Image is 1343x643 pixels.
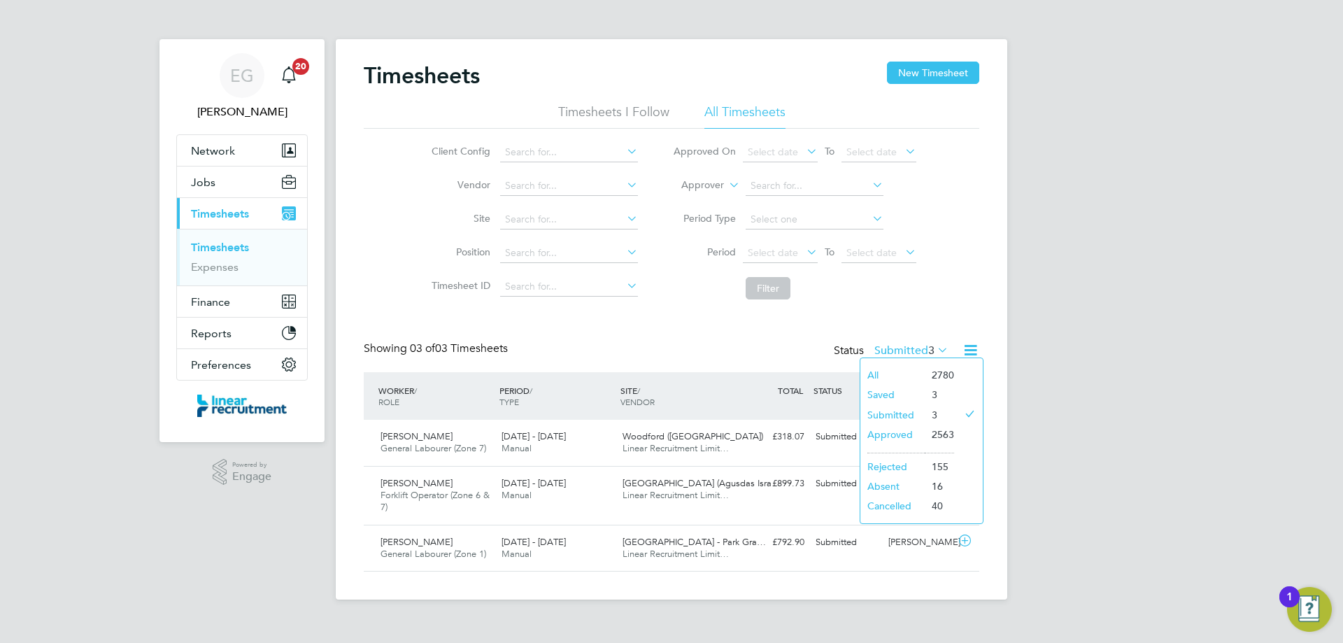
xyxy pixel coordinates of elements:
span: [GEOGRAPHIC_DATA] - Park Gra… [623,536,766,548]
label: Client Config [427,145,490,157]
li: 3 [925,385,954,404]
button: Timesheets [177,198,307,229]
span: [DATE] - [DATE] [502,430,566,442]
li: 40 [925,496,954,516]
li: 3 [925,405,954,425]
span: Manual [502,548,532,560]
span: Network [191,144,235,157]
input: Search for... [746,176,883,196]
a: Timesheets [191,241,249,254]
span: Linear Recruitment Limit… [623,548,729,560]
span: Linear Recruitment Limit… [623,442,729,454]
a: Expenses [191,260,239,274]
span: [DATE] - [DATE] [502,536,566,548]
button: Preferences [177,349,307,380]
span: / [414,385,417,396]
label: Position [427,246,490,258]
span: Linear Recruitment Limit… [623,489,729,501]
span: To [820,142,839,160]
label: Approved On [673,145,736,157]
span: General Labourer (Zone 1) [381,548,486,560]
span: Eshanthi Goonetilleke [176,104,308,120]
div: £318.07 [737,425,810,448]
li: Submitted [860,405,925,425]
span: [PERSON_NAME] [381,430,453,442]
div: SITE [617,378,738,414]
span: 20 [292,58,309,75]
button: New Timesheet [887,62,979,84]
span: VENDOR [620,396,655,407]
label: Submitted [874,344,948,358]
button: Filter [746,277,790,299]
span: Manual [502,489,532,501]
li: 2563 [925,425,954,444]
span: Select date [846,246,897,259]
li: Timesheets I Follow [558,104,669,129]
input: Search for... [500,176,638,196]
span: Powered by [232,459,271,471]
span: ROLE [378,396,399,407]
li: 2780 [925,365,954,385]
div: Timesheets [177,229,307,285]
button: Finance [177,286,307,317]
button: Jobs [177,167,307,197]
div: [PERSON_NAME] [883,531,955,554]
span: [PERSON_NAME] [381,536,453,548]
span: / [637,385,640,396]
a: Go to home page [176,395,308,417]
li: 16 [925,476,954,496]
span: Manual [502,442,532,454]
button: Network [177,135,307,166]
span: Preferences [191,358,251,372]
img: linearrecruitment-logo-retina.png [197,395,287,417]
input: Search for... [500,243,638,263]
li: All Timesheets [704,104,786,129]
input: Search for... [500,210,638,229]
div: £899.73 [737,472,810,495]
div: Submitted [810,472,883,495]
span: Engage [232,471,271,483]
button: Reports [177,318,307,348]
input: Search for... [500,277,638,297]
div: 1 [1286,597,1293,615]
span: Forklift Operator (Zone 6 & 7) [381,489,490,513]
a: 20 [275,53,303,98]
nav: Main navigation [159,39,325,442]
div: £792.90 [737,531,810,554]
span: EG [230,66,254,85]
a: EG[PERSON_NAME] [176,53,308,120]
span: Jobs [191,176,215,189]
input: Search for... [500,143,638,162]
div: PERIOD [496,378,617,414]
li: Absent [860,476,925,496]
span: 03 of [410,341,435,355]
span: TOTAL [778,385,803,396]
li: Rejected [860,457,925,476]
div: WORKER [375,378,496,414]
label: Period Type [673,212,736,225]
span: Woodford ([GEOGRAPHIC_DATA]) [623,430,763,442]
span: Select date [748,146,798,158]
button: Open Resource Center, 1 new notification [1287,587,1332,632]
div: Status [834,341,951,361]
span: Select date [846,146,897,158]
input: Select one [746,210,883,229]
span: / [530,385,532,396]
li: Cancelled [860,496,925,516]
li: 155 [925,457,954,476]
span: Reports [191,327,232,340]
div: Submitted [810,425,883,448]
span: TYPE [499,396,519,407]
a: Powered byEngage [213,459,272,486]
div: Showing [364,341,511,356]
span: To [820,243,839,261]
span: 3 [928,344,935,358]
div: Submitted [810,531,883,554]
span: Timesheets [191,207,249,220]
label: Period [673,246,736,258]
span: [GEOGRAPHIC_DATA] (Agusdas Isra… [623,477,781,489]
label: Timesheet ID [427,279,490,292]
div: STATUS [810,378,883,403]
label: Vendor [427,178,490,191]
span: [PERSON_NAME] [381,477,453,489]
